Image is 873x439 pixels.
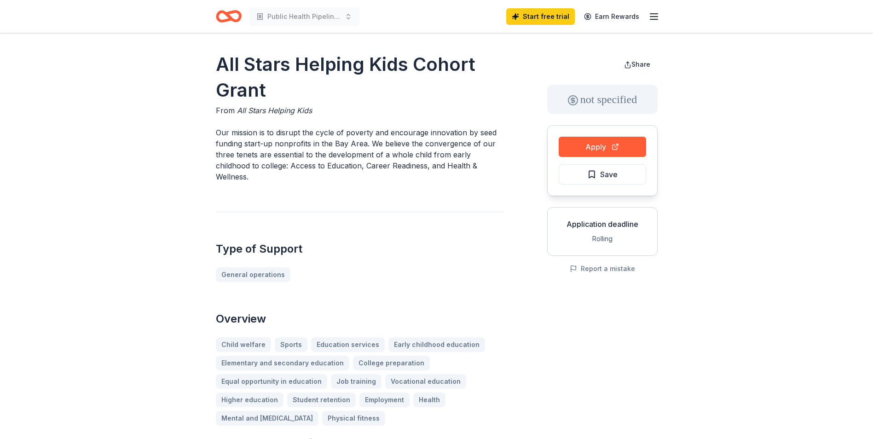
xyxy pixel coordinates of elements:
a: Earn Rewards [578,8,645,25]
h2: Type of Support [216,242,503,256]
span: Save [600,168,618,180]
button: Public Health Pipeline: Fostering Scientific Inquiry and Community Health initiative [249,7,359,26]
div: Application deadline [555,219,650,230]
span: Public Health Pipeline: Fostering Scientific Inquiry and Community Health initiative [267,11,341,22]
button: Save [559,164,646,185]
a: General operations [216,267,290,282]
div: From [216,105,503,116]
span: All Stars Helping Kids [237,106,312,115]
button: Share [617,55,658,74]
a: Home [216,6,242,27]
div: not specified [547,85,658,114]
button: Report a mistake [570,263,635,274]
span: Share [631,60,650,68]
h1: All Stars Helping Kids Cohort Grant [216,52,503,103]
div: Rolling [555,233,650,244]
h2: Overview [216,312,503,326]
button: Apply [559,137,646,157]
p: Our mission is to disrupt the cycle of poverty and encourage innovation by seed funding start-up ... [216,127,503,182]
a: Start free trial [506,8,575,25]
